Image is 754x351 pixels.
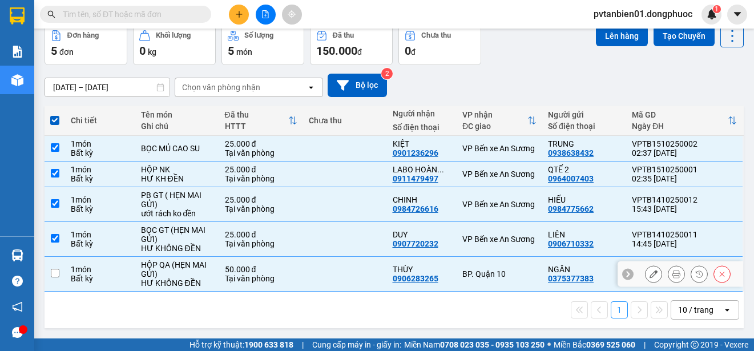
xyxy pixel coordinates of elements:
[632,165,737,174] div: VPTB1510250001
[715,5,719,13] span: 1
[457,106,542,136] th: Toggle SortBy
[548,274,594,283] div: 0375377383
[12,301,23,312] span: notification
[139,44,146,58] span: 0
[12,276,23,287] span: question-circle
[586,340,635,349] strong: 0369 525 060
[225,174,297,183] div: Tại văn phòng
[256,5,276,25] button: file-add
[462,235,537,244] div: VP Bến xe An Sương
[236,47,252,57] span: món
[10,7,25,25] img: logo-vxr
[90,51,140,58] span: Hotline: 19001152
[632,195,737,204] div: VPTB1410250012
[307,83,316,92] svg: open
[141,110,213,119] div: Tên món
[141,209,213,218] div: ướt rách ko đền
[45,78,170,96] input: Select a date range.
[45,24,127,65] button: Đơn hàng5đơn
[548,204,594,213] div: 0984775662
[421,31,451,39] div: Chưa thu
[393,148,438,158] div: 0901236296
[548,110,620,119] div: Người gửi
[333,31,354,39] div: Đã thu
[393,265,451,274] div: THÙY
[398,24,481,65] button: Chưa thu0đ
[462,269,537,279] div: BP. Quận 10
[654,26,715,46] button: Tạo Chuyến
[63,8,197,21] input: Tìm tên, số ĐT hoặc mã đơn
[678,304,713,316] div: 10 / trang
[57,72,120,81] span: VPTB1510250002
[51,44,57,58] span: 5
[626,106,743,136] th: Toggle SortBy
[71,139,130,148] div: 1 món
[141,122,213,131] div: Ghi chú
[393,239,438,248] div: 0907720232
[404,338,545,351] span: Miền Nam
[554,338,635,351] span: Miền Bắc
[282,5,302,25] button: aim
[133,24,216,65] button: Khối lượng0kg
[707,9,717,19] img: icon-new-feature
[225,110,288,119] div: Đã thu
[548,165,620,174] div: QTẾ 2
[11,46,23,58] img: solution-icon
[47,10,55,18] span: search
[723,305,732,314] svg: open
[548,195,620,204] div: HIẾU
[141,165,213,174] div: HỘP NK
[393,274,438,283] div: 0906283265
[357,47,362,57] span: đ
[393,109,451,118] div: Người nhận
[244,31,273,39] div: Số lượng
[90,34,157,49] span: 01 Võ Văn Truyện, KP.1, Phường 2
[462,110,527,119] div: VP nhận
[393,195,451,204] div: CHINH
[393,139,451,148] div: KIỆT
[71,195,130,204] div: 1 món
[225,165,297,174] div: 25.000 đ
[225,265,297,274] div: 50.000 đ
[316,44,357,58] span: 150.000
[244,340,293,349] strong: 1900 633 818
[632,204,737,213] div: 15:43 [DATE]
[71,274,130,283] div: Bất kỳ
[4,7,55,57] img: logo
[71,148,130,158] div: Bất kỳ
[225,274,297,283] div: Tại văn phòng
[141,144,213,153] div: BỌC MỦ CAO SU
[462,122,527,131] div: ĐC giao
[611,301,628,318] button: 1
[393,165,451,174] div: LABO HOÀN CẦU
[632,239,737,248] div: 14:45 [DATE]
[732,9,743,19] span: caret-down
[141,260,213,279] div: HỘP QA (HẸN MAI GỬI)
[67,31,99,39] div: Đơn hàng
[71,174,130,183] div: Bất kỳ
[632,122,728,131] div: Ngày ĐH
[71,116,130,125] div: Chi tiết
[548,239,594,248] div: 0906710332
[219,106,303,136] th: Toggle SortBy
[225,239,297,248] div: Tại văn phòng
[141,244,213,253] div: HƯ KHÔNG ĐỀN
[393,204,438,213] div: 0984726616
[90,18,154,33] span: Bến xe [GEOGRAPHIC_DATA]
[462,170,537,179] div: VP Bến xe An Sương
[221,24,304,65] button: Số lượng5món
[228,44,234,58] span: 5
[141,191,213,209] div: PB GT ( HẸN MAI GỬI)
[235,10,243,18] span: plus
[189,338,293,351] span: Hỗ trợ kỹ thuật:
[547,342,551,347] span: ⚪️
[393,123,451,132] div: Số điện thoại
[225,195,297,204] div: 25.000 đ
[411,47,416,57] span: đ
[632,148,737,158] div: 02:37 [DATE]
[584,7,701,21] span: pvtanbien01.dongphuoc
[548,265,620,274] div: NGÂN
[71,204,130,213] div: Bất kỳ
[11,74,23,86] img: warehouse-icon
[261,10,269,18] span: file-add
